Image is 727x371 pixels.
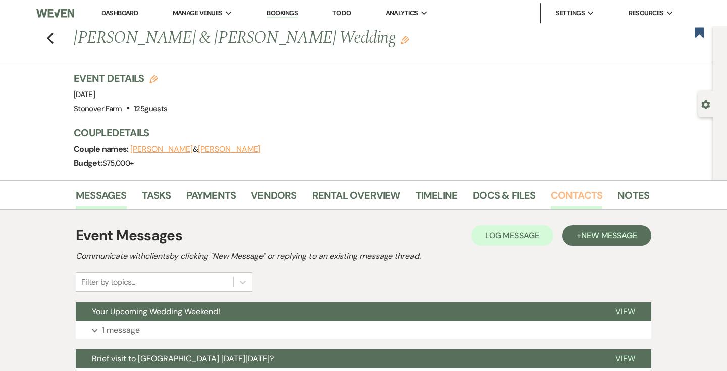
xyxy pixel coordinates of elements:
h3: Couple Details [74,126,639,140]
span: View [615,306,635,317]
a: Dashboard [101,9,138,17]
span: Brief visit to [GEOGRAPHIC_DATA] [DATE][DATE]? [92,353,274,364]
a: Contacts [551,187,603,209]
span: Analytics [386,8,418,18]
a: Tasks [142,187,171,209]
a: To Do [332,9,351,17]
h2: Communicate with clients by clicking "New Message" or replying to an existing message thread. [76,250,651,262]
span: Budget: [74,158,102,168]
button: Open lead details [701,99,710,109]
span: & [130,144,261,154]
button: [PERSON_NAME] [198,145,261,153]
a: Bookings [267,9,298,18]
button: View [599,349,651,368]
div: Filter by topics... [81,276,135,288]
span: $75,000+ [102,158,134,168]
span: New Message [581,230,637,241]
span: 125 guests [134,104,167,114]
span: Resources [629,8,663,18]
button: Brief visit to [GEOGRAPHIC_DATA] [DATE][DATE]? [76,349,599,368]
span: Stonover Farm [74,104,122,114]
button: View [599,302,651,321]
button: 1 message [76,321,651,339]
span: Manage Venues [173,8,223,18]
span: Settings [556,8,585,18]
span: [DATE] [74,89,95,100]
button: Your Upcoming Wedding Weekend! [76,302,599,321]
button: [PERSON_NAME] [130,145,193,153]
a: Vendors [251,187,296,209]
h1: [PERSON_NAME] & [PERSON_NAME] Wedding [74,26,526,51]
a: Timeline [416,187,458,209]
a: Docs & Files [473,187,535,209]
span: View [615,353,635,364]
span: Log Message [485,230,539,241]
a: Rental Overview [312,187,400,209]
a: Messages [76,187,127,209]
h3: Event Details [74,71,167,85]
button: Log Message [471,225,553,246]
button: +New Message [562,225,651,246]
a: Notes [617,187,649,209]
h1: Event Messages [76,225,182,246]
a: Payments [186,187,236,209]
span: Couple names: [74,144,130,154]
span: Your Upcoming Wedding Weekend! [92,306,220,317]
button: Edit [401,35,409,44]
img: Weven Logo [36,3,74,24]
p: 1 message [102,323,140,337]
